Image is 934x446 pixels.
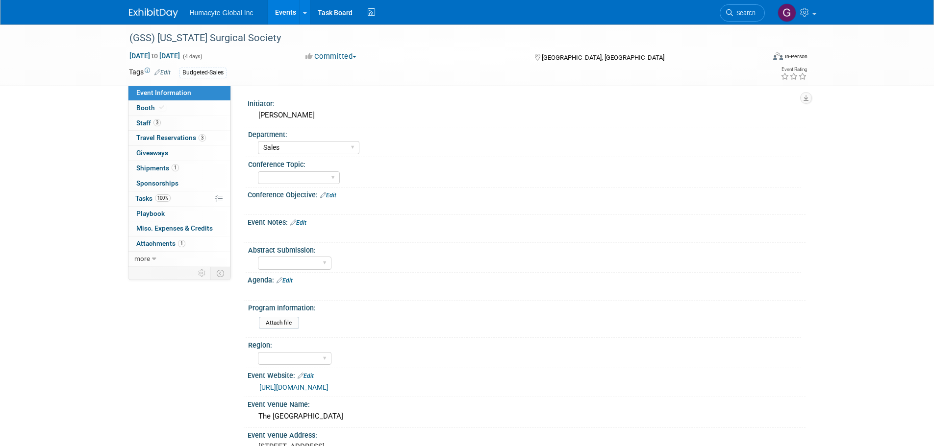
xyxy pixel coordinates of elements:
span: Booth [136,104,166,112]
a: Playbook [128,207,230,221]
span: to [150,52,159,60]
div: Budgeted-Sales [179,68,227,78]
span: Event Information [136,89,191,96]
a: [URL][DOMAIN_NAME] [259,383,328,391]
td: Tags [129,67,171,78]
button: Committed [302,51,360,62]
span: Shipments [136,164,179,172]
div: The [GEOGRAPHIC_DATA] [255,409,798,424]
span: 1 [178,240,185,247]
a: Travel Reservations3 [128,131,230,145]
td: Toggle Event Tabs [210,267,230,280]
span: Attachments [136,239,185,247]
span: 3 [199,134,206,141]
img: Format-Inperson.png [773,52,783,60]
div: Initiator: [248,96,806,109]
div: Agenda: [248,273,806,285]
div: Program Information: [248,301,801,313]
span: Tasks [135,194,171,202]
a: Giveaways [128,146,230,161]
a: Edit [290,219,306,226]
div: Conference Topic: [248,157,801,169]
span: Giveaways [136,149,168,157]
span: Search [733,9,756,17]
span: 1 [172,164,179,171]
a: Misc. Expenses & Credits [128,221,230,236]
span: Sponsorships [136,179,178,187]
a: Edit [298,373,314,379]
i: Booth reservation complete [159,105,164,110]
a: Edit [277,277,293,284]
a: more [128,252,230,266]
span: Humacyte Global Inc [190,9,253,17]
img: Gina Boraski [778,3,796,22]
div: Event Notes: [248,215,806,228]
a: Edit [320,192,336,199]
span: Travel Reservations [136,134,206,141]
span: 3 [153,119,161,126]
a: Booth [128,101,230,116]
div: Conference Objective: [248,188,806,200]
span: Staff [136,119,161,127]
div: (GSS) [US_STATE] Surgical Society [126,29,750,47]
div: In-Person [784,53,808,60]
div: [PERSON_NAME] [255,108,798,123]
div: Abstract Submission: [248,243,801,255]
span: Playbook [136,210,165,217]
div: Region: [248,338,801,350]
a: Search [720,4,765,22]
a: Edit [154,69,171,76]
img: ExhibitDay [129,8,178,18]
a: Tasks100% [128,191,230,206]
a: Attachments1 [128,236,230,251]
td: Personalize Event Tab Strip [194,267,211,280]
div: Event Venue Address: [248,428,806,440]
div: Department: [248,127,801,140]
span: [DATE] [DATE] [129,51,180,60]
a: Staff3 [128,116,230,131]
div: Event Website: [248,368,806,381]
span: 100% [155,194,171,202]
div: Event Venue Name: [248,397,806,409]
div: Event Format [707,51,808,66]
a: Event Information [128,86,230,100]
a: Shipments1 [128,161,230,176]
span: (4 days) [182,53,202,60]
a: Sponsorships [128,176,230,191]
span: Misc. Expenses & Credits [136,224,213,232]
span: more [134,255,150,262]
div: Event Rating [781,67,807,72]
span: [GEOGRAPHIC_DATA], [GEOGRAPHIC_DATA] [542,54,664,61]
